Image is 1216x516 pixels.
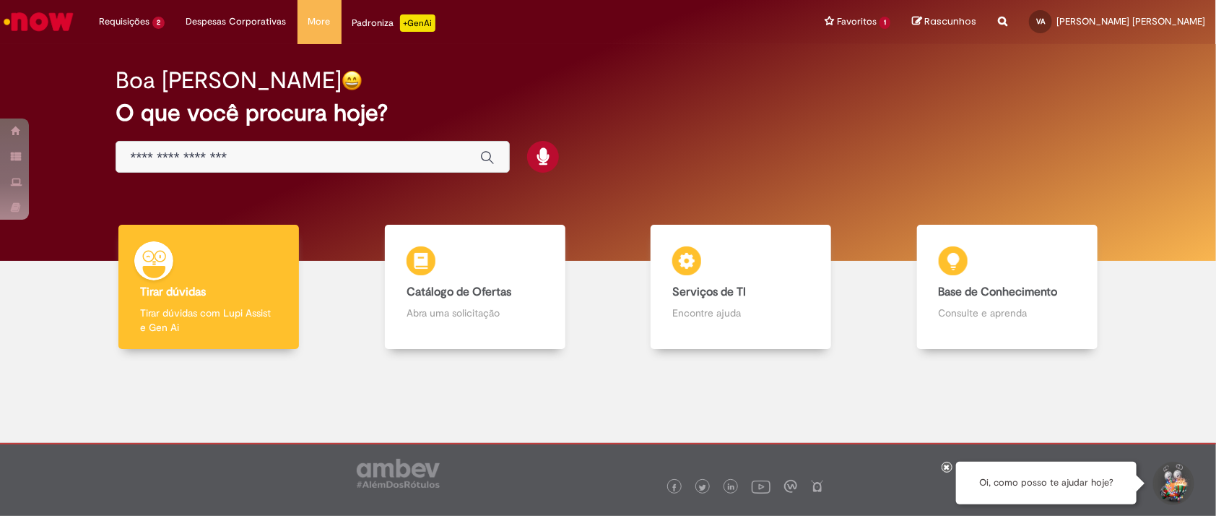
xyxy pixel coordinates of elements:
[912,15,976,29] a: Rascunhos
[342,225,609,350] a: Catálogo de Ofertas Abra uma solicitação
[342,70,362,91] img: happy-face.png
[939,306,1076,320] p: Consulte e aprenda
[116,68,342,93] h2: Boa [PERSON_NAME]
[837,14,877,29] span: Favoritos
[357,459,440,488] img: logo_footer_ambev_rotulo_gray.png
[1036,17,1045,26] span: VA
[186,14,287,29] span: Despesas Corporativas
[407,306,544,320] p: Abra uma solicitação
[1056,15,1205,27] span: [PERSON_NAME] [PERSON_NAME]
[728,483,735,492] img: logo_footer_linkedin.png
[939,285,1058,299] b: Base de Conhecimento
[784,480,797,493] img: logo_footer_workplace.png
[152,17,165,29] span: 2
[352,14,435,32] div: Padroniza
[116,100,1101,126] h2: O que você procura hoje?
[608,225,874,350] a: Serviços de TI Encontre ajuda
[99,14,149,29] span: Requisições
[924,14,976,28] span: Rascunhos
[407,285,511,299] b: Catálogo de Ofertas
[956,462,1137,504] div: Oi, como posso te ajudar hoje?
[672,306,809,320] p: Encontre ajuda
[1151,462,1194,505] button: Iniciar Conversa de Suporte
[140,285,206,299] b: Tirar dúvidas
[76,225,342,350] a: Tirar dúvidas Tirar dúvidas com Lupi Assist e Gen Ai
[671,484,678,491] img: logo_footer_facebook.png
[699,484,706,491] img: logo_footer_twitter.png
[880,17,890,29] span: 1
[140,306,277,335] p: Tirar dúvidas com Lupi Assist e Gen Ai
[1,7,76,36] img: ServiceNow
[811,480,824,493] img: logo_footer_naosei.png
[752,477,770,496] img: logo_footer_youtube.png
[874,225,1141,350] a: Base de Conhecimento Consulte e aprenda
[672,285,746,299] b: Serviços de TI
[308,14,331,29] span: More
[400,14,435,32] p: +GenAi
